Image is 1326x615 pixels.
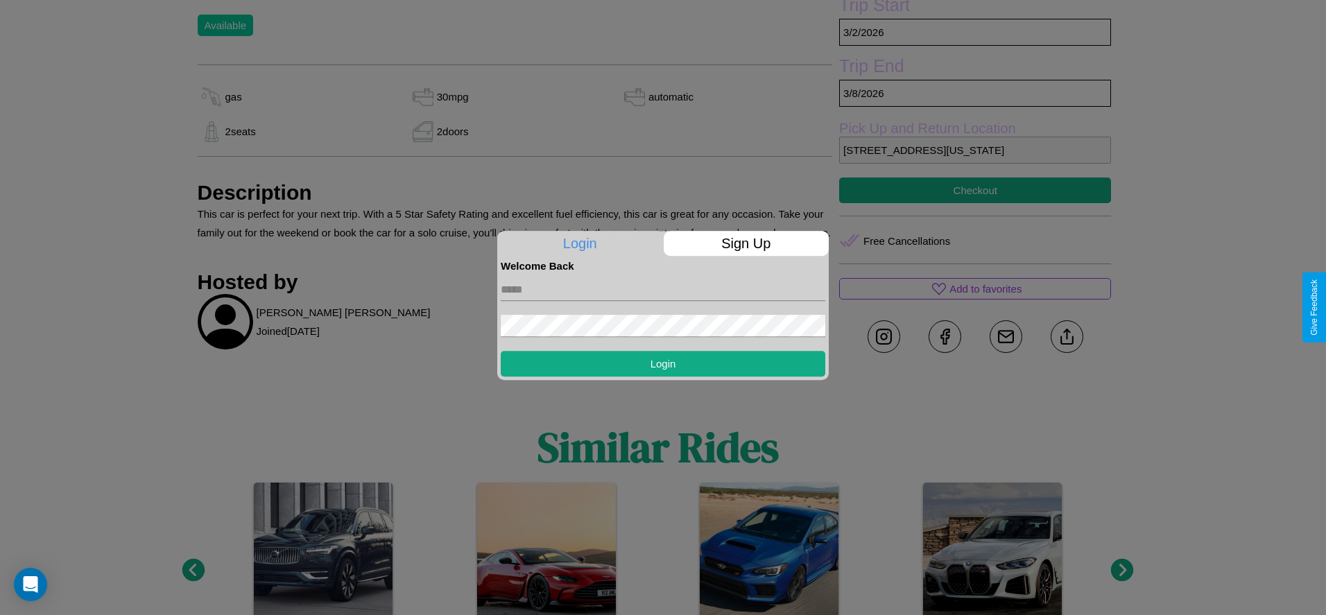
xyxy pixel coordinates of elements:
[1309,279,1319,336] div: Give Feedback
[497,231,663,256] p: Login
[664,231,829,256] p: Sign Up
[501,351,825,376] button: Login
[14,568,47,601] div: Open Intercom Messenger
[501,260,825,272] h4: Welcome Back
